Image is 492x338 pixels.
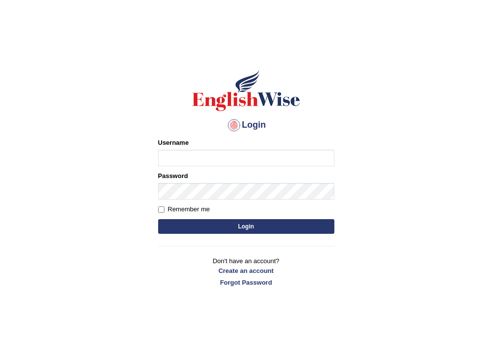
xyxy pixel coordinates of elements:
[158,278,334,287] a: Forgot Password
[158,171,188,180] label: Password
[158,206,164,213] input: Remember me
[158,219,334,234] button: Login
[190,68,302,113] img: Logo of English Wise sign in for intelligent practice with AI
[158,117,334,133] h4: Login
[158,138,189,147] label: Username
[158,266,334,275] a: Create an account
[158,256,334,287] p: Don't have an account?
[158,204,210,214] label: Remember me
